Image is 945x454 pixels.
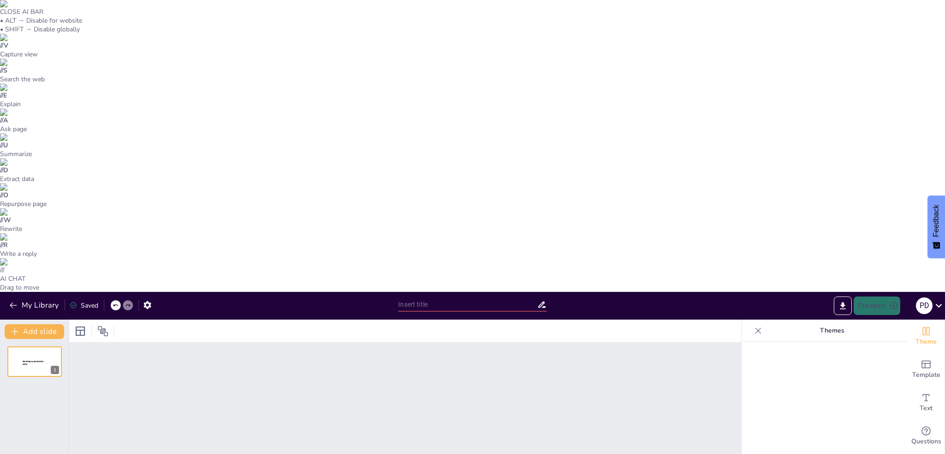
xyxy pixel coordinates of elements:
p: Themes [766,320,898,342]
button: Cannot delete last slide [48,349,59,360]
span: Sendsteps presentation editor [23,360,44,365]
button: Export to PowerPoint [834,297,852,315]
div: 1 [7,346,62,377]
div: Saved [70,301,98,310]
button: Present [854,297,900,315]
div: Change the overall theme [908,320,945,353]
div: Add text boxes [908,386,945,419]
button: Duplicate Slide [35,349,46,360]
button: Add slide [5,324,64,339]
button: My Library [7,298,63,313]
button: P D [916,297,933,315]
button: Feedback - Show survey [927,195,945,258]
span: Template [912,370,940,380]
input: Insert title [398,298,537,311]
div: P D [916,297,933,314]
span: Feedback [932,205,940,237]
div: Get real-time input from your audience [908,419,945,453]
div: Add ready made slides [908,353,945,386]
span: Theme [915,337,937,347]
div: 1 [51,366,59,374]
div: Layout [73,324,88,339]
span: Text [920,403,933,413]
span: Position [97,326,108,337]
span: Questions [911,436,941,447]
